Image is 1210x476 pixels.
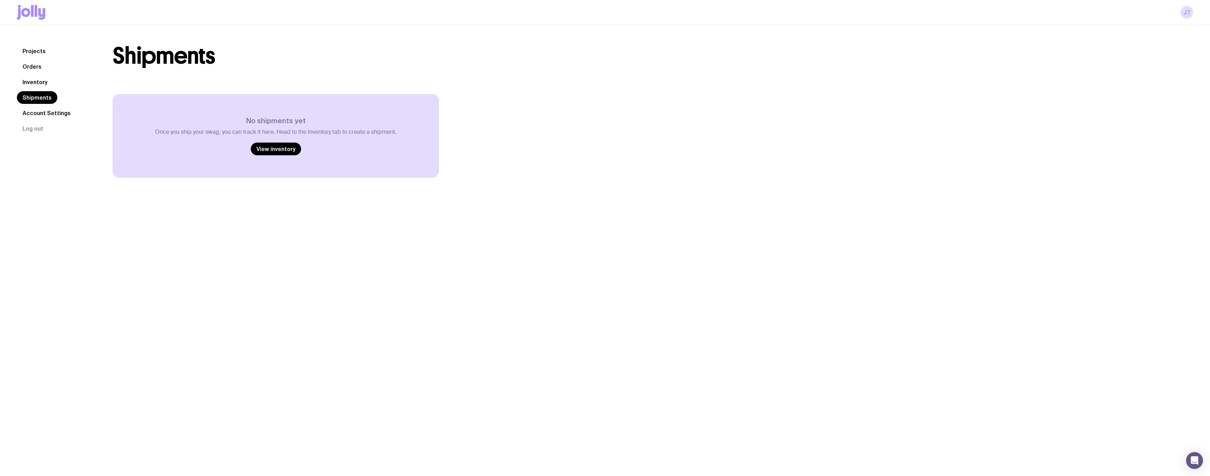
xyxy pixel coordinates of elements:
[113,45,215,67] h1: Shipments
[17,91,57,104] a: Shipments
[1180,6,1193,19] a: JT
[17,107,76,119] a: Account Settings
[17,45,51,57] a: Projects
[155,117,396,125] h3: No shipments yet
[1186,452,1203,469] div: Open Intercom Messenger
[17,60,47,73] a: Orders
[17,122,49,135] button: Log out
[155,129,396,136] p: Once you ship your swag, you can track it here. Head to the Inventory tab to create a shipment.
[251,143,301,155] a: View inventory
[17,76,53,88] a: Inventory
